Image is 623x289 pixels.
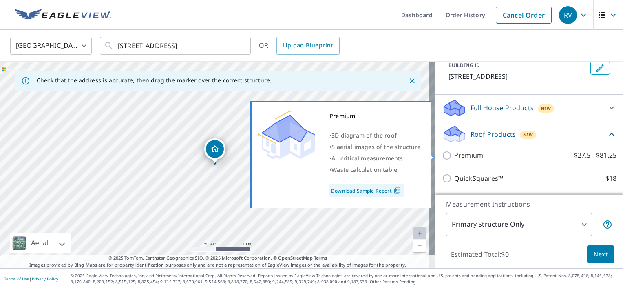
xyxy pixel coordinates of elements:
[4,276,58,281] p: |
[71,273,619,285] p: © 2025 Eagle View Technologies, Inc. and Pictometry International Corp. All Rights Reserved. Repo...
[523,131,533,138] span: New
[331,143,420,151] span: 5 aerial images of the structure
[329,110,421,122] div: Premium
[259,37,340,55] div: OR
[331,166,397,173] span: Waste calculation table
[446,199,612,209] p: Measurement Instructions
[442,98,616,118] div: Full House ProductsNew
[559,6,577,24] div: RV
[413,240,426,252] a: Current Level 20, Zoom Out
[278,255,312,261] a: OpenStreetMap
[587,245,614,264] button: Next
[329,153,421,164] div: •
[496,7,552,24] a: Cancel Order
[407,76,418,86] button: Close
[108,255,327,262] span: © 2025 TomTom, Earthstar Geographics SIO, © 2025 Microsoft Corporation, ©
[454,173,503,184] p: QuickSquares™
[605,173,616,184] p: $18
[4,276,29,282] a: Terms of Use
[15,9,111,21] img: EV Logo
[329,164,421,176] div: •
[276,37,339,55] a: Upload Blueprint
[118,34,234,57] input: Search by address or latitude-longitude
[413,227,426,240] a: Current Level 20, Zoom In Disabled
[29,233,51,253] div: Aerial
[574,150,616,160] p: $27.5 - $81.25
[329,184,404,197] a: Download Sample Report
[331,154,403,162] span: All critical measurements
[10,233,71,253] div: Aerial
[448,71,587,81] p: [STREET_ADDRESS]
[442,124,616,144] div: Roof ProductsNew
[448,62,480,69] p: BUILDING ID
[329,141,421,153] div: •
[314,255,327,261] a: Terms
[331,131,397,139] span: 3D diagram of the roof
[594,249,608,260] span: Next
[204,138,225,164] div: Dropped pin, building 1, Residential property, 1403 Humbolt Dr Suisun City, CA 94585
[454,150,483,160] p: Premium
[10,34,92,57] div: [GEOGRAPHIC_DATA]
[446,213,592,236] div: Primary Structure Only
[444,245,515,263] p: Estimated Total: $0
[541,105,551,112] span: New
[32,276,58,282] a: Privacy Policy
[283,40,333,51] span: Upload Blueprint
[329,130,421,141] div: •
[590,62,610,75] button: Edit building 1
[471,129,516,139] p: Roof Products
[392,187,403,194] img: Pdf Icon
[471,103,534,113] p: Full House Products
[258,110,315,159] img: Premium
[603,220,612,229] span: Your report will include only the primary structure on the property. For example, a detached gara...
[37,77,272,84] p: Check that the address is accurate, then drag the marker over the correct structure.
